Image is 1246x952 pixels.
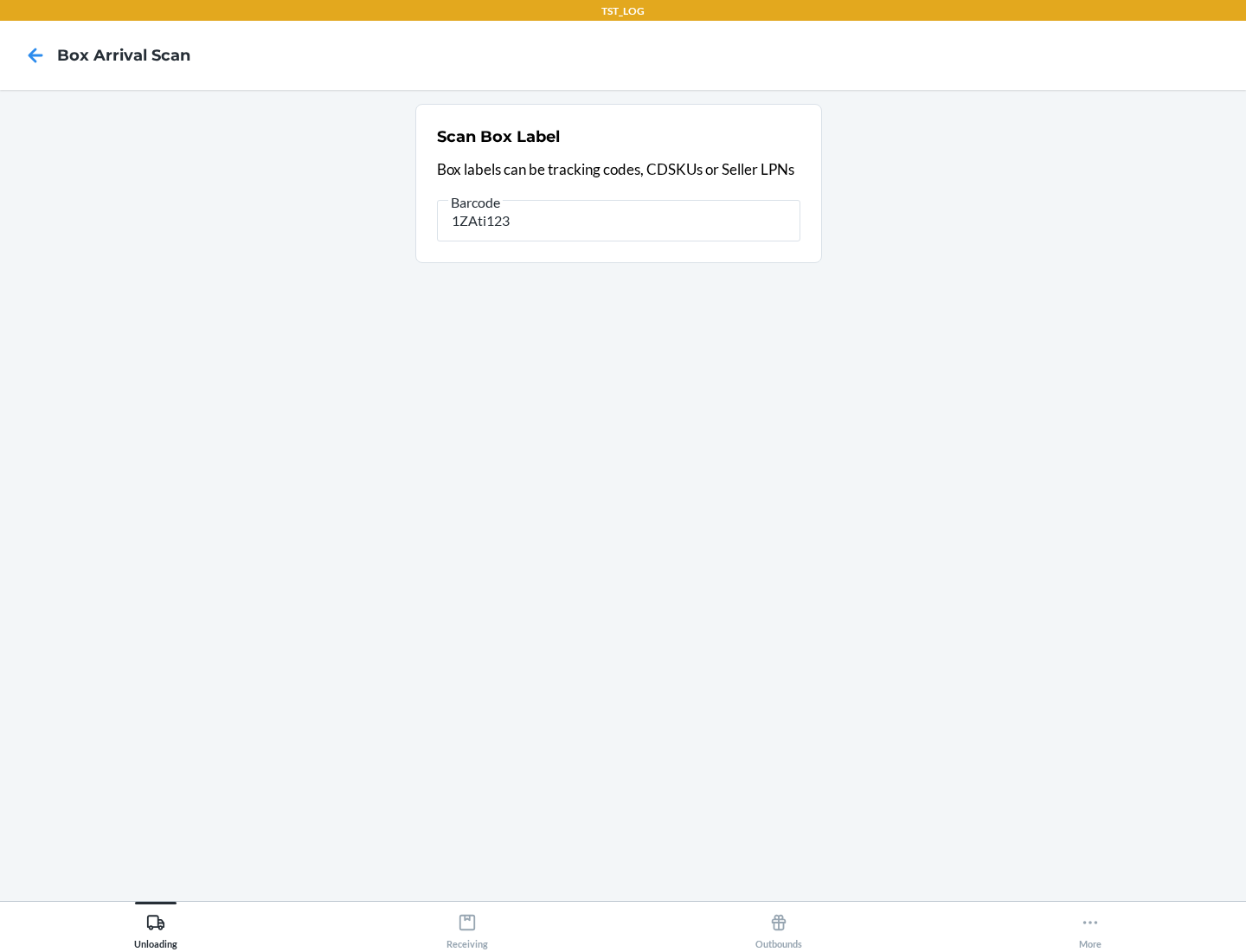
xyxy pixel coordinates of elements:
[601,3,645,19] p: TST_LOG
[437,200,800,241] input: Barcode
[57,44,190,67] h4: Box Arrival Scan
[437,158,800,181] p: Box labels can be tracking codes, CDSKUs or Seller LPNs
[134,906,177,949] div: Unloading
[1079,906,1101,949] div: More
[311,902,623,949] button: Receiving
[934,902,1246,949] button: More
[446,906,488,949] div: Receiving
[755,906,802,949] div: Outbounds
[623,902,934,949] button: Outbounds
[437,125,560,148] h2: Scan Box Label
[448,194,503,211] span: Barcode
